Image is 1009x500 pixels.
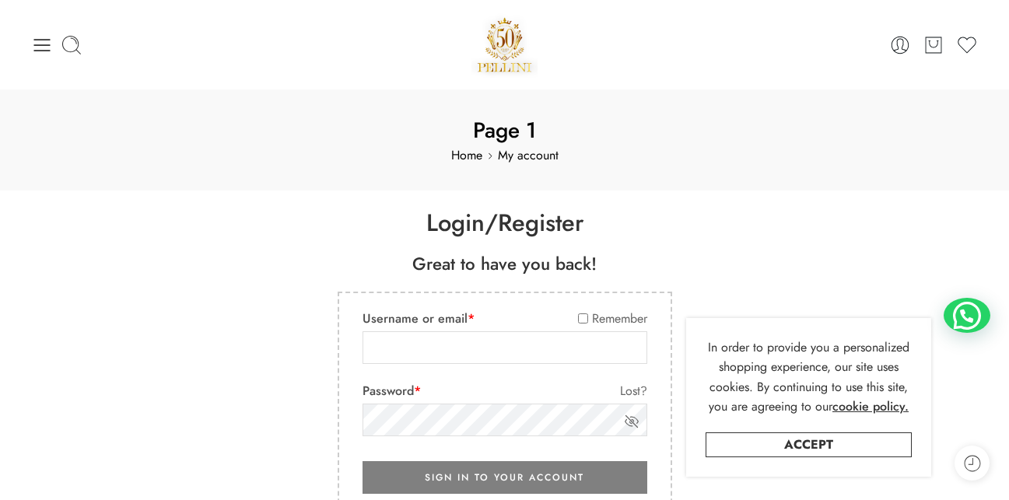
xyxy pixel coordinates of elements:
[620,381,647,401] a: Lost?
[706,432,912,457] a: Accept
[708,338,909,416] span: In order to provide you a personalized shopping experience, our site uses cookies. By continuing ...
[471,12,538,78] a: Pellini -
[889,34,911,56] a: Login / Register
[578,309,647,329] label: Remember
[498,145,559,166] a: My account
[471,12,538,78] img: Pellini
[578,313,588,323] input: Remember
[923,34,944,56] a: Cart
[338,252,672,276] span: Great to have you back!
[451,145,482,166] a: Home
[31,115,978,145] span: Page 1
[8,206,1001,240] h1: Login/Register
[363,461,647,494] button: SIGN IN TO YOUR ACCOUNT
[832,397,909,417] a: cookie policy.
[363,381,421,401] label: Password
[363,309,475,329] label: Username or email
[956,34,978,56] a: Wishlist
